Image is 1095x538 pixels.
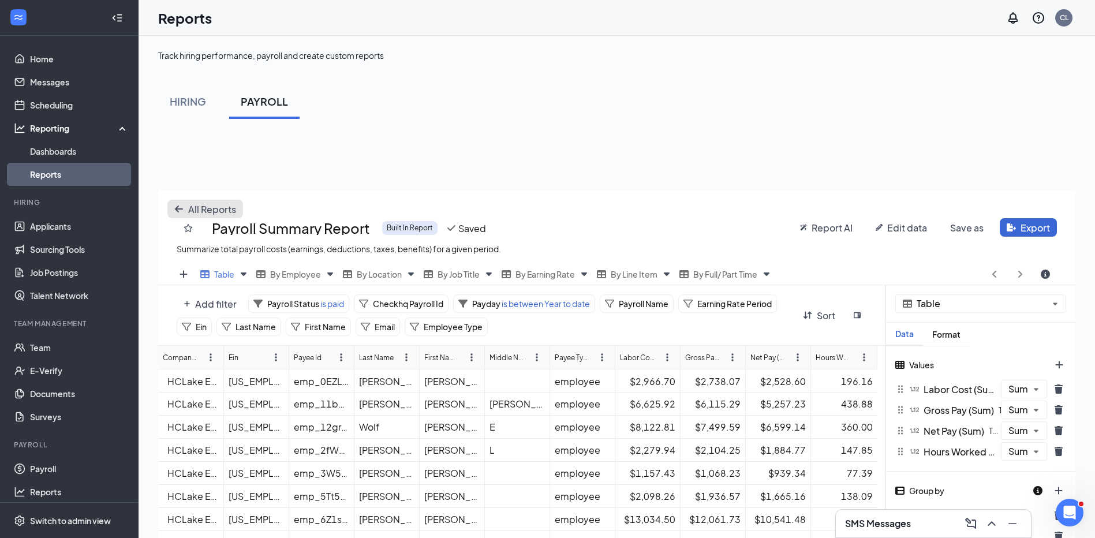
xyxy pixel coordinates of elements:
div: employee [555,375,610,387]
button: Minimize [1003,514,1022,533]
div: L [489,444,545,456]
div: Payee Type [555,352,589,363]
div: employee [555,444,610,456]
svg: QuestionInfo [1032,11,1045,25]
button: trash icon [1047,380,1070,398]
div: $10,541.48 [750,513,806,525]
span: Ein [196,322,207,332]
div: Wolf [359,421,414,433]
div: Gross Pay (Sum)The amount of money employees are paid before taxes and deductions are taken out o... [887,400,1001,420]
div: HCLake Enterprises, Inc. [167,467,219,479]
div: Hours Worked (Sum) [816,352,851,363]
button: pencil icon [869,218,934,237]
div: [US_EMPLOYER_IDENTIFICATION_NUMBER] [229,513,284,525]
div: emp_11bckHa2M6nXOjw60UqV [294,398,349,410]
span: Payroll Summary Report [212,221,370,235]
span: By Full/ Part Time [693,269,757,279]
button: ellipsis-vertical icon [264,348,287,367]
div: $2,098.26 [620,490,675,502]
span: Table [917,299,1047,309]
div: $2,528.60 [750,375,806,387]
div: 147.85 [816,444,873,456]
svg: WorkstreamLogo [13,12,24,23]
div: HIRING [170,94,206,109]
span: Payroll Status [267,298,319,309]
div: $1,936.57 [685,490,741,502]
div: [PERSON_NAME] [424,467,480,479]
button: trash icon [1047,506,1070,525]
div: By Employee [253,264,340,285]
div: $1,068.23 [685,467,741,479]
div: emp_3W5mlHGXFMhpcxrmjWxQ [294,467,349,479]
iframe: Intercom live chat [1056,499,1083,526]
div: 360.00 [816,421,873,433]
h3: SMS Messages [845,517,911,530]
button: trash icon [1047,401,1070,419]
span: Earning Rate Period [697,298,772,309]
div: [PERSON_NAME] [359,513,414,525]
div: Ein [229,352,238,363]
a: Sourcing Tools [30,238,129,261]
div: $1,157.43 [620,467,675,479]
div: HCLake Enterprises, Inc. [167,375,219,387]
div: [PERSON_NAME] [424,513,480,525]
div: Last Name [359,352,394,363]
div: [PERSON_NAME] [489,398,545,410]
button: file-export icon [1000,218,1057,237]
div: emp_2fW4UauBWg6LNimnmWs1 [294,444,349,456]
button: regular-star icon [177,219,200,237]
button: Data [886,323,923,346]
span: First Name [305,322,346,332]
button: wand icon [793,218,859,237]
div: [PERSON_NAME] [424,444,480,456]
div: [US_EMPLOYER_IDENTIFICATION_NUMBER] [229,375,284,387]
span: Email [375,322,395,332]
div: [US_EMPLOYER_IDENTIFICATION_NUMBER] [229,421,284,433]
div: [PERSON_NAME] [424,421,480,433]
div: $2,104.25 [685,444,741,456]
div: $2,279.94 [620,444,675,456]
button: ellipsis-vertical icon [199,348,222,367]
svg: ComposeMessage [964,517,978,530]
div: Reporting [30,122,129,134]
button: ellipsis-vertical icon [395,348,418,367]
svg: ChevronUp [985,517,999,530]
div: By Location [340,264,421,285]
span: Save as [950,222,984,234]
div: $12,061.73 [685,513,741,525]
div: $6,625.92 [620,398,675,410]
div: HCLake Enterprises, Inc. [167,398,219,410]
div: Switch to admin view [30,515,111,526]
div: 196.16 [816,375,873,387]
span: Summarize total payroll costs (earnings, deductions, taxes, benefits) for a given period. [177,244,501,254]
svg: Collapse [111,12,123,24]
button: angle-left icon [983,265,1006,283]
a: Reports [30,163,129,186]
button: trash icon [1047,442,1070,461]
div: First Name [424,352,459,363]
div: $8,122.81 [620,421,675,433]
div: Net Pay (Sum)The total amount of net pay earned by the employee for this payroll item. The formul... [887,421,1001,440]
div: [PERSON_NAME] [359,467,414,479]
div: E [489,421,545,433]
button: plus icon [1047,481,1070,500]
div: Table [197,264,253,285]
div: By Job Title [421,264,499,285]
div: Team Management [14,319,126,328]
span: The total amount of net pay earned by the employee for this payroll item. The formula for net pay... [989,425,1001,436]
div: $1,884.77 [750,444,806,456]
span: Sum [1008,405,1028,415]
span: All Reports [188,203,236,215]
span: Sum [1008,447,1028,457]
button: undefined icon [943,218,991,237]
div: By Full/ Part Time [677,264,776,285]
div: Company Legal Name [163,352,198,363]
span: The amount of money employees are paid before taxes and deductions are taken out of their paychec... [999,405,1001,415]
div: 843.41 [816,513,873,525]
div: Net Pay (Sum) [750,352,785,363]
button: circle-info icon [1034,265,1057,283]
div: Data [886,329,923,339]
span: Labor Cost (Sum) [924,383,996,395]
div: emp_5Tt5XuhoNOGXYK43TTXb [294,490,349,502]
a: Payroll [30,457,129,480]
